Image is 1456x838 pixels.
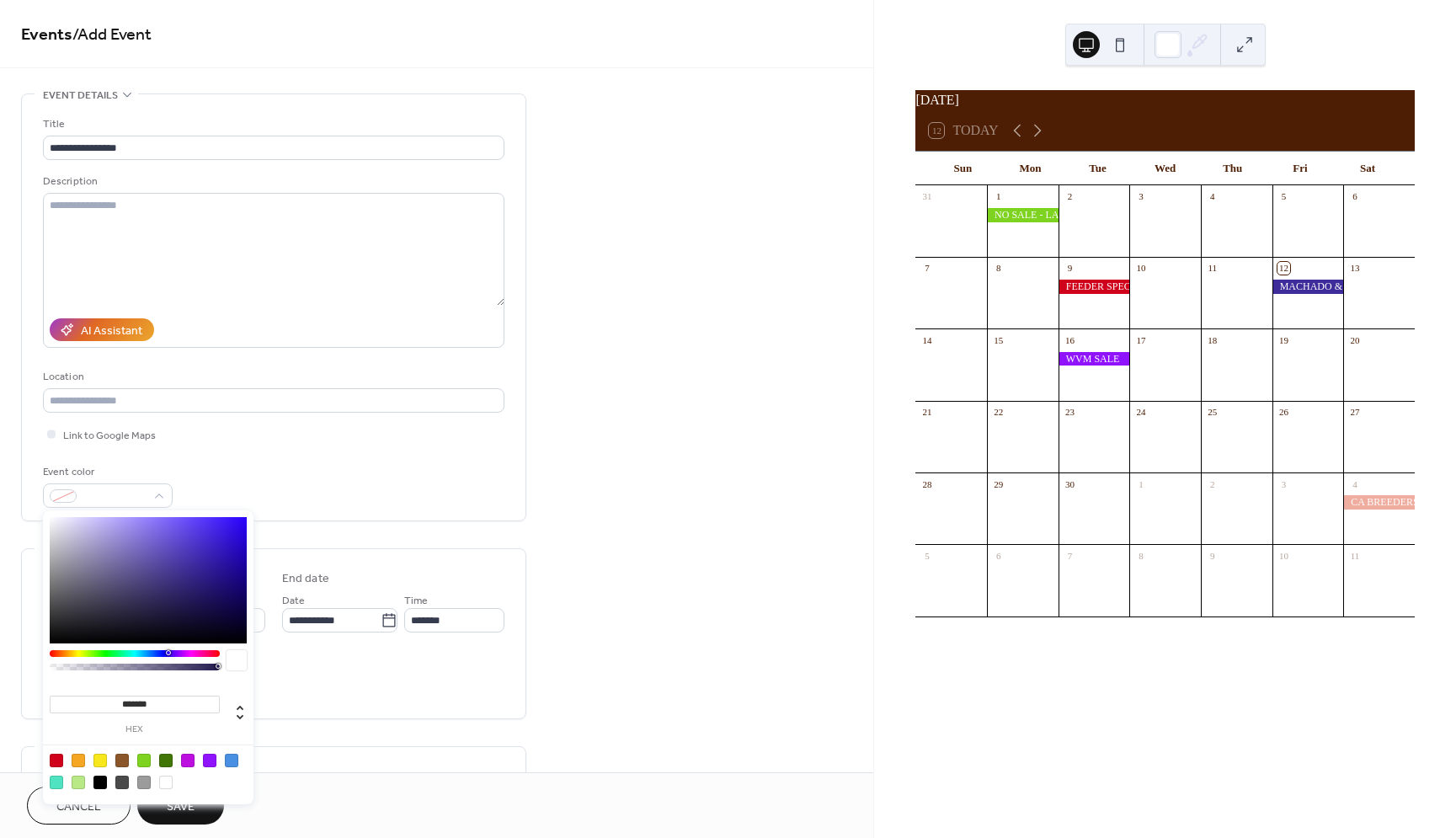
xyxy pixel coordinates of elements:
div: 24 [1134,406,1147,419]
div: CA BREEDERS BULL SALE & FEMALE SALE [1343,495,1415,510]
div: #D0021B [50,754,63,767]
span: Link to Google Maps [63,427,156,445]
div: FEEDER SPECIAL [1059,280,1130,294]
div: 1 [992,190,1005,203]
div: #50E3C2 [50,776,63,789]
div: 5 [920,549,933,562]
div: 9 [1206,549,1219,562]
div: #FFFFFF [159,776,173,789]
div: #9B9B9B [137,776,151,789]
div: 3 [1134,190,1147,203]
button: AI Assistant [50,318,154,341]
div: Fri [1267,152,1334,185]
div: 8 [1134,549,1147,562]
div: 26 [1277,406,1290,419]
div: 3 [1277,478,1290,490]
div: 18 [1206,334,1219,346]
span: Event details [43,87,118,104]
div: Sat [1334,152,1401,185]
div: 23 [1064,406,1076,419]
div: #8B572A [115,754,129,767]
div: 13 [1348,262,1361,275]
div: 19 [1277,334,1290,346]
div: Mon [996,152,1064,185]
label: hex [50,725,220,734]
div: Event color [43,463,169,481]
span: Save [167,798,195,816]
button: Save [137,787,224,825]
span: / Add Event [72,19,152,51]
div: [DATE] [915,90,1415,110]
div: 29 [992,478,1005,490]
div: Location [43,368,501,386]
div: 10 [1134,262,1147,275]
div: 15 [992,334,1005,346]
div: 31 [920,190,933,203]
div: #F8E71C [93,754,107,767]
div: Thu [1199,152,1267,185]
div: 22 [992,406,1005,419]
div: 14 [920,334,933,346]
div: 7 [920,262,933,275]
div: #4A4A4A [115,776,129,789]
div: Wed [1132,152,1199,185]
div: 30 [1064,478,1076,490]
div: 5 [1277,190,1290,203]
div: 21 [920,406,933,419]
div: 16 [1064,334,1076,346]
div: 6 [1348,190,1361,203]
div: 12 [1277,262,1290,275]
div: 20 [1348,334,1361,346]
div: Description [43,173,501,190]
span: Cancel [56,798,101,816]
div: 7 [1064,549,1076,562]
div: 1 [1134,478,1147,490]
div: 4 [1206,190,1219,203]
div: 6 [992,549,1005,562]
span: Date [282,592,305,610]
div: 28 [920,478,933,490]
div: 2 [1206,478,1219,490]
div: MACHADO & SONS DAIRY DISPERSAL [1272,280,1344,294]
div: #7ED321 [137,754,151,767]
div: 27 [1348,406,1361,419]
div: #B8E986 [72,776,85,789]
span: Time [404,592,428,610]
a: Events [21,19,72,51]
div: 11 [1206,262,1219,275]
div: #F5A623 [72,754,85,767]
div: #4A90E2 [225,754,238,767]
div: Tue [1064,152,1132,185]
div: AI Assistant [81,323,142,340]
div: 17 [1134,334,1147,346]
div: #417505 [159,754,173,767]
div: 25 [1206,406,1219,419]
button: Cancel [27,787,131,825]
div: 10 [1277,549,1290,562]
div: NO SALE - LABOR DAY [987,208,1059,222]
div: 2 [1064,190,1076,203]
div: #BD10E0 [181,754,195,767]
div: #9013FE [203,754,216,767]
div: WVM SALE [1059,352,1130,366]
div: #000000 [93,776,107,789]
div: 11 [1348,549,1361,562]
div: 4 [1348,478,1361,490]
div: Title [43,115,501,133]
div: 8 [992,262,1005,275]
div: End date [282,570,329,588]
div: Sun [929,152,996,185]
div: 9 [1064,262,1076,275]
